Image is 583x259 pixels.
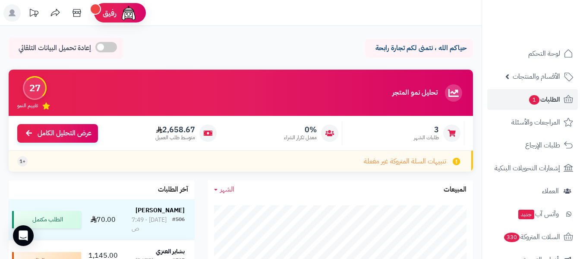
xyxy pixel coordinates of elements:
a: الشهر [214,185,234,195]
span: العملاء [542,185,559,197]
a: إشعارات التحويلات البنكية [487,158,578,179]
span: طلبات الشهر [414,134,439,141]
span: لوحة التحكم [528,48,560,60]
span: إعادة تحميل البيانات التلقائي [19,43,91,53]
span: عرض التحليل الكامل [38,128,91,138]
span: طلبات الإرجاع [525,139,560,151]
span: إشعارات التحويلات البنكية [495,162,560,174]
span: وآتس آب [517,208,559,220]
span: 2,658.67 [155,125,195,134]
span: متوسط طلب العميل [155,134,195,141]
span: السلات المتروكة [503,231,560,243]
span: المراجعات والأسئلة [511,116,560,128]
span: جديد [518,210,534,219]
a: المراجعات والأسئلة [487,112,578,133]
div: #506 [172,216,185,233]
a: العملاء [487,181,578,201]
a: وآتس آبجديد [487,204,578,224]
div: الطلب مكتمل [12,211,81,228]
a: عرض التحليل الكامل [17,124,98,143]
img: logo-2.png [524,11,575,29]
a: لوحة التحكم [487,43,578,64]
span: الطلبات [528,93,560,106]
img: ai-face.png [120,4,137,22]
span: تنبيهات السلة المتروكة غير مفعلة [364,157,446,166]
span: 330 [503,232,520,243]
span: الشهر [220,184,234,195]
strong: [PERSON_NAME] [136,206,185,215]
span: الأقسام والمنتجات [513,70,560,83]
span: +1 [19,158,25,165]
td: 70.00 [85,199,122,240]
p: حياكم الله ، نتمنى لكم تجارة رابحة [372,43,466,53]
span: رفيق [103,8,117,18]
span: 1 [529,95,540,105]
h3: تحليل نمو المتجر [392,89,438,97]
strong: بشاير العنزي [156,247,185,256]
a: السلات المتروكة330 [487,227,578,247]
div: Open Intercom Messenger [13,225,34,246]
a: الطلبات1 [487,89,578,110]
span: معدل تكرار الشراء [284,134,317,141]
div: [DATE] - 7:49 ص [132,216,172,233]
span: تقييم النمو [17,102,38,109]
a: تحديثات المنصة [23,4,44,24]
h3: المبيعات [444,186,466,194]
h3: آخر الطلبات [158,186,188,194]
a: طلبات الإرجاع [487,135,578,156]
span: 3 [414,125,439,134]
span: 0% [284,125,317,134]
